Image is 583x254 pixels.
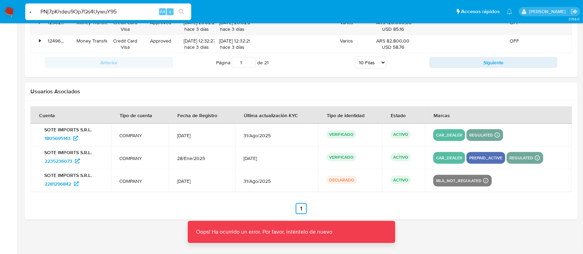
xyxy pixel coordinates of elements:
[169,8,171,15] span: s
[568,16,580,22] span: 3.158.0
[174,7,188,17] button: search-icon
[529,8,568,15] p: ezequiel.castrillon@mercadolibre.com
[30,88,572,95] h2: Usuarios Asociados
[461,8,500,15] span: Accesos rápidos
[160,8,165,15] span: Alt
[571,8,578,15] a: Salir
[507,9,512,15] a: Notificaciones
[25,7,191,16] input: Buscar usuario o caso...
[188,221,341,243] p: Oops! Ha ocurrido un error. Por favor, inténtelo de nuevo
